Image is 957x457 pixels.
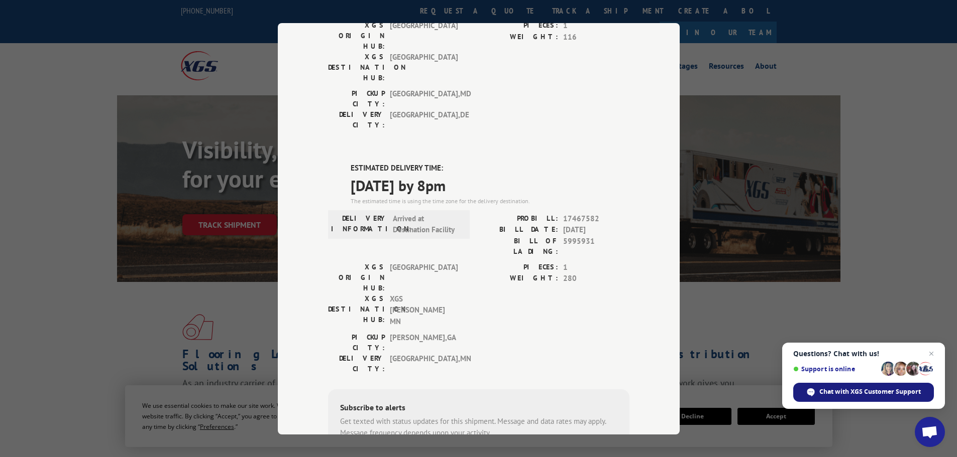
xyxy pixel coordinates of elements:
span: [DATE] [563,224,629,236]
label: XGS ORIGIN HUB: [328,261,385,293]
label: BILL DATE: [479,224,558,236]
label: XGS DESTINATION HUB: [328,293,385,327]
label: WEIGHT: [479,273,558,284]
span: 17467582 [563,213,629,224]
label: XGS DESTINATION HUB: [328,52,385,83]
span: Questions? Chat with us! [793,350,934,358]
span: [GEOGRAPHIC_DATA] [390,20,458,52]
label: BILL OF LADING: [479,235,558,256]
div: The estimated time is using the time zone for the delivery destination. [351,196,629,205]
span: Chat with XGS Customer Support [793,383,934,402]
span: 116 [563,31,629,43]
label: PIECES: [479,20,558,32]
span: 1 [563,261,629,273]
div: Subscribe to alerts [340,401,617,416]
a: Open chat [915,417,945,447]
span: Arrived at Destination Facility [393,213,461,235]
div: Get texted with status updates for this shipment. Message and data rates may apply. Message frequ... [340,416,617,438]
label: WEIGHT: [479,31,558,43]
span: XGS [PERSON_NAME] MN [390,293,458,327]
span: Support is online [793,365,878,373]
span: Chat with XGS Customer Support [819,387,921,396]
span: [GEOGRAPHIC_DATA] , MD [390,88,458,109]
label: DELIVERY CITY: [328,353,385,374]
span: [DATE] by 8pm [351,174,629,196]
label: PIECES: [479,261,558,273]
span: [PERSON_NAME] , GA [390,332,458,353]
label: PICKUP CITY: [328,88,385,109]
span: [GEOGRAPHIC_DATA] , MN [390,353,458,374]
label: DELIVERY INFORMATION: [331,213,388,235]
span: [GEOGRAPHIC_DATA] [390,52,458,83]
label: PROBILL: [479,213,558,224]
label: XGS ORIGIN HUB: [328,20,385,52]
span: 5995931 [563,235,629,256]
span: [GEOGRAPHIC_DATA] , DE [390,109,458,130]
label: ESTIMATED DELIVERY TIME: [351,163,629,174]
span: 1 [563,20,629,32]
label: PICKUP CITY: [328,332,385,353]
label: DELIVERY CITY: [328,109,385,130]
span: 280 [563,273,629,284]
span: [GEOGRAPHIC_DATA] [390,261,458,293]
